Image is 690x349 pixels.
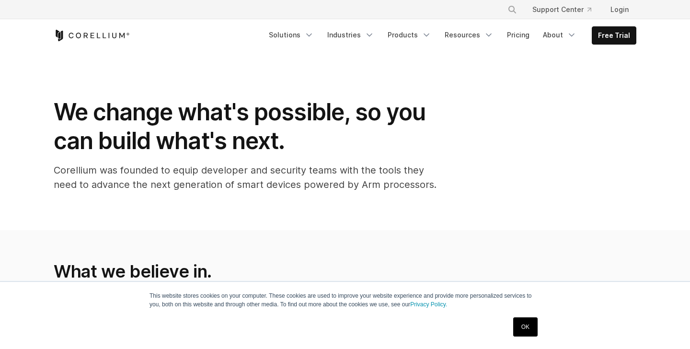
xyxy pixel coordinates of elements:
a: About [537,26,582,44]
a: Solutions [263,26,320,44]
div: Navigation Menu [496,1,636,18]
a: Industries [322,26,380,44]
a: Support Center [525,1,599,18]
h2: What we believe in. [54,261,436,282]
a: Corellium Home [54,30,130,41]
a: Free Trial [592,27,636,44]
a: OK [513,317,538,337]
a: Privacy Policy. [410,301,447,308]
p: This website stores cookies on your computer. These cookies are used to improve your website expe... [149,291,540,309]
div: Navigation Menu [263,26,636,45]
h1: We change what's possible, so you can build what's next. [54,98,437,155]
button: Search [504,1,521,18]
p: Corellium was founded to equip developer and security teams with the tools they need to advance t... [54,163,437,192]
a: Pricing [501,26,535,44]
a: Products [382,26,437,44]
a: Resources [439,26,499,44]
a: Login [603,1,636,18]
